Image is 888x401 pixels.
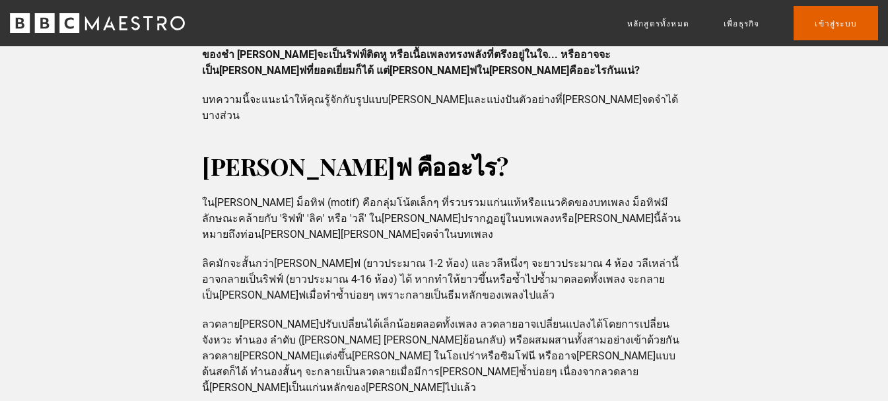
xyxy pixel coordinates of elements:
nav: หลัก [627,6,878,40]
font: บทความนี้จะแนะนำให้คุณรู้จักกับรูปแบบ[PERSON_NAME]และแบ่งปันตัวอย่างที่[PERSON_NAME]จดจำได้บางส่วน [202,93,678,122]
font: [PERSON_NAME]ฟ คืออะไร? [202,150,508,182]
font: เพื่อธุรกิจ [724,19,759,28]
svg: บีบีซี มาเอสโตร [10,13,185,33]
a: เพื่อธุรกิจ [724,17,759,30]
font: ลิคมักจะสั้นกว่า[PERSON_NAME]ฟ (ยาวประมาณ 1-2 ห้อง) และวลีหนึ่งๆ จะยาวประมาณ 4 ห้อง วลีเหล่านี้อา... [202,257,679,301]
font: ลวดลาย[PERSON_NAME]ปรับเปลี่ยนได้เล็กน้อยตลอดทั้งเพลง ลวดลายอาจเปลี่ยนแปลงได้โดยการเปลี่ยนจังหวะ ... [202,318,679,394]
font: ใน[PERSON_NAME] ม็อทิฟ (motif) คือกลุ่มโน้ตเล็กๆ ที่รวบรวมแก่นแท้หรือแนวคิดของบทเพลง ม็อทิฟมีลักษ... [202,196,681,240]
a: หลักสูตรทั้งหมด [627,17,689,30]
a: เข้าสู่ระบบ [794,6,878,40]
font: หลักสูตรทั้งหมด [627,19,689,28]
font: เข้าสู่ระบบ [815,19,857,28]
